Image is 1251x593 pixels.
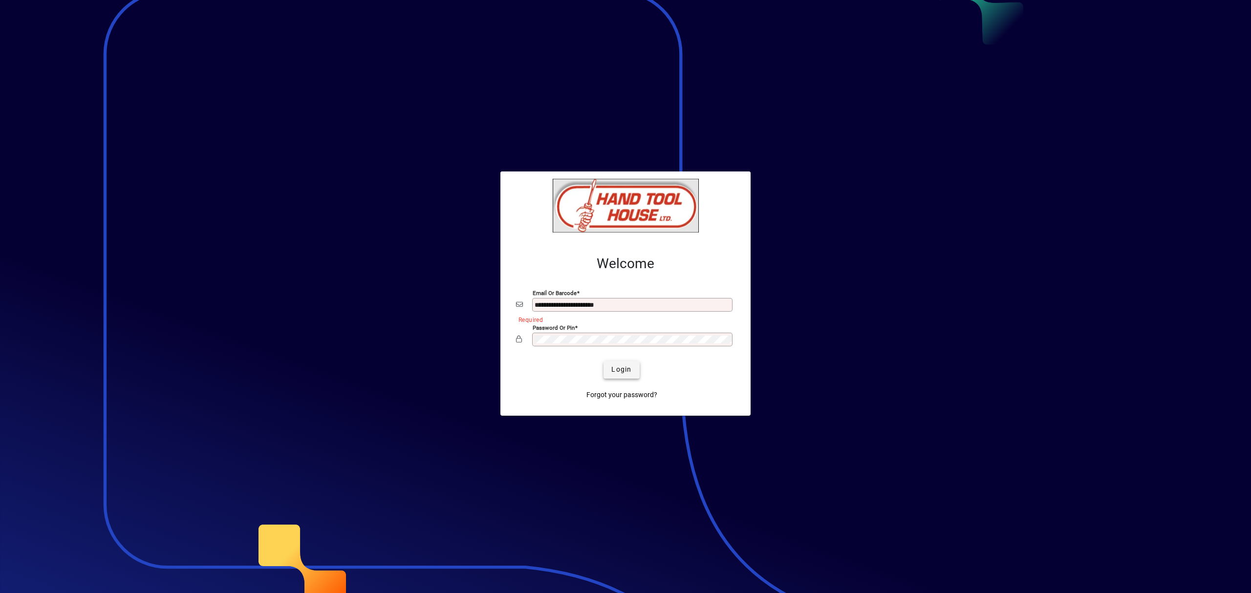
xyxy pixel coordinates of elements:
h2: Welcome [516,255,735,272]
span: Forgot your password? [586,390,657,400]
button: Login [604,361,639,379]
mat-label: Email or Barcode [533,289,577,296]
a: Forgot your password? [582,386,661,404]
mat-error: Required [518,314,727,324]
mat-label: Password or Pin [533,324,575,331]
span: Login [611,364,631,375]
